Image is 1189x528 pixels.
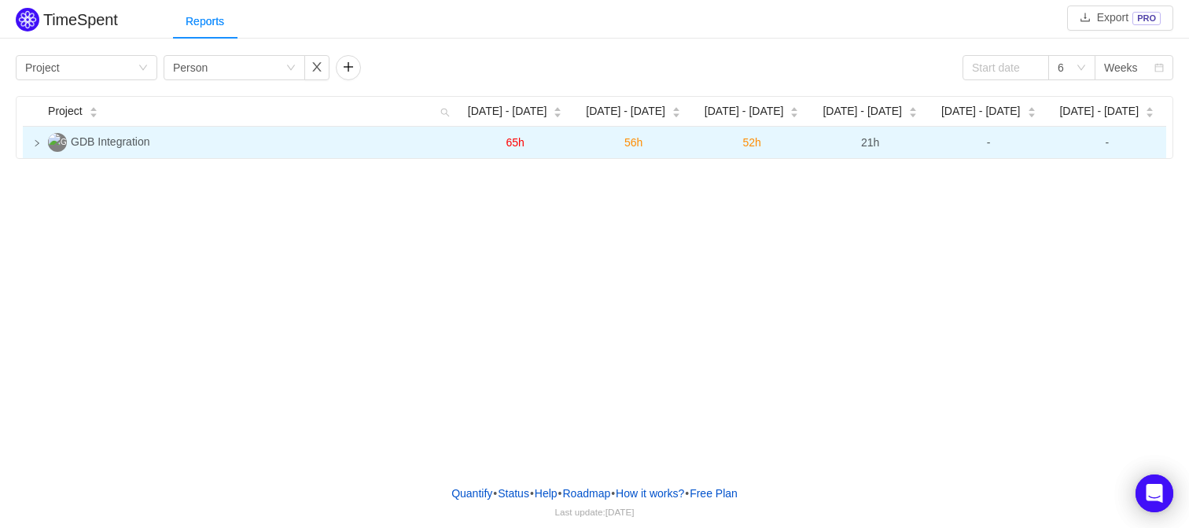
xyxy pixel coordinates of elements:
[861,136,879,149] span: 21h
[304,55,329,80] button: icon: close
[1145,105,1154,116] div: Sort
[606,507,635,517] span: [DATE]
[173,56,208,79] div: Person
[689,482,738,505] button: Free Plan
[43,11,118,28] h2: TimeSpent
[672,111,680,116] i: icon: caret-down
[672,105,680,110] i: icon: caret-up
[558,487,562,500] span: •
[1105,136,1109,149] span: -
[89,105,98,110] i: icon: caret-up
[468,103,547,120] span: [DATE] - [DATE]
[1146,111,1154,116] i: icon: caret-down
[685,487,689,500] span: •
[908,105,918,116] div: Sort
[89,111,98,116] i: icon: caret-down
[1077,63,1086,74] i: icon: down
[33,139,41,147] i: icon: right
[16,8,39,31] img: Quantify logo
[1154,63,1164,74] i: icon: calendar
[71,135,149,148] span: GDB Integration
[497,482,530,505] a: Status
[434,97,456,126] i: icon: search
[1067,6,1173,31] button: icon: downloadExportPRO
[173,4,237,39] div: Reports
[25,56,60,79] div: Project
[562,482,612,505] a: Roadmap
[48,133,67,152] img: GI
[611,487,615,500] span: •
[823,103,902,120] span: [DATE] - [DATE]
[555,507,635,517] span: Last update:
[1027,105,1036,110] i: icon: caret-up
[987,136,991,149] span: -
[1058,56,1064,79] div: 6
[790,105,799,110] i: icon: caret-up
[1146,105,1154,110] i: icon: caret-up
[742,136,760,149] span: 52h
[530,487,534,500] span: •
[672,105,681,116] div: Sort
[138,63,148,74] i: icon: down
[554,105,562,110] i: icon: caret-up
[554,111,562,116] i: icon: caret-down
[553,105,562,116] div: Sort
[451,482,493,505] a: Quantify
[493,487,497,500] span: •
[1104,56,1138,79] div: Weeks
[624,136,642,149] span: 56h
[790,105,799,116] div: Sort
[586,103,665,120] span: [DATE] - [DATE]
[336,55,361,80] button: icon: plus
[1059,103,1139,120] span: [DATE] - [DATE]
[1136,474,1173,512] div: Open Intercom Messenger
[1027,111,1036,116] i: icon: caret-down
[534,482,558,505] a: Help
[908,105,917,110] i: icon: caret-up
[615,482,685,505] button: How it works?
[941,103,1021,120] span: [DATE] - [DATE]
[48,103,83,120] span: Project
[908,111,917,116] i: icon: caret-down
[286,63,296,74] i: icon: down
[506,136,524,149] span: 65h
[705,103,784,120] span: [DATE] - [DATE]
[1027,105,1036,116] div: Sort
[790,111,799,116] i: icon: caret-down
[89,105,98,116] div: Sort
[963,55,1049,80] input: Start date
